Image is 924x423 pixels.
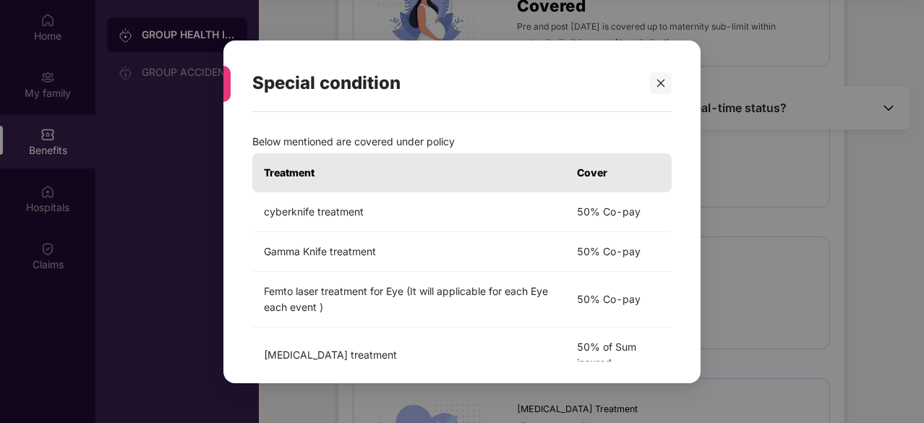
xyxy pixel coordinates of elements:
td: 50% Co-pay [565,192,672,231]
td: 50% Co-pay [565,231,672,271]
td: cyberknife treatment [252,192,565,231]
td: 50% Co-pay [565,271,672,327]
div: Special condition [252,55,637,111]
th: Cover [565,153,672,192]
td: Gamma Knife treatment [252,231,565,271]
p: Below mentioned are covered under policy [252,133,672,149]
th: Treatment [252,153,565,192]
td: 50% of Sum insured [565,327,672,383]
span: close [656,77,666,87]
td: [MEDICAL_DATA] treatment [252,327,565,383]
td: Femto laser treatment for Eye (It will applicable for each Eye each event ) [252,271,565,327]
